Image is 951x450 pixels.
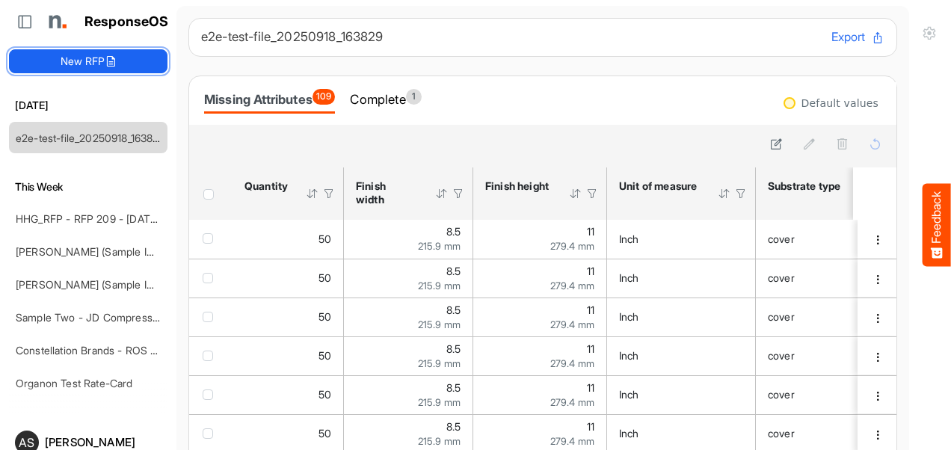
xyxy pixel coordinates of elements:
[870,350,886,365] button: dropdownbutton
[768,388,795,401] span: cover
[768,271,795,284] span: cover
[587,303,594,316] span: 11
[607,336,756,375] td: Inch is template cell Column Header httpsnorthellcomontologiesmapping-rulesmeasurementhasunitofme...
[344,220,473,259] td: 8.5 is template cell Column Header httpsnorthellcomontologiesmapping-rulesmeasurementhasfinishsiz...
[418,435,461,447] span: 215.9 mm
[350,89,421,110] div: Complete
[756,375,899,414] td: cover is template cell Column Header httpsnorthellcomontologiesmapping-rulesmaterialhassubstratem...
[587,420,594,433] span: 11
[619,310,639,323] span: Inch
[9,97,167,114] h6: [DATE]
[9,49,167,73] button: New RFP
[189,298,233,336] td: checkbox
[344,336,473,375] td: 8.5 is template cell Column Header httpsnorthellcomontologiesmapping-rulesmeasurementhasfinishsiz...
[418,318,461,330] span: 215.9 mm
[768,310,795,323] span: cover
[550,240,594,252] span: 279.4 mm
[619,349,639,362] span: Inch
[550,318,594,330] span: 279.4 mm
[587,265,594,277] span: 11
[189,259,233,298] td: checkbox
[756,220,899,259] td: cover is template cell Column Header httpsnorthellcomontologiesmapping-rulesmaterialhassubstratem...
[619,388,639,401] span: Inch
[356,179,416,206] div: Finish width
[189,375,233,414] td: checkbox
[550,357,594,369] span: 279.4 mm
[550,435,594,447] span: 279.4 mm
[244,179,286,193] div: Quantity
[16,132,165,144] a: e2e-test-file_20250918_163829
[923,184,951,267] button: Feedback
[870,232,886,247] button: dropdownbutton
[756,259,899,298] td: cover is template cell Column Header httpsnorthellcomontologiesmapping-rulesmaterialhassubstratem...
[344,298,473,336] td: 8.5 is template cell Column Header httpsnorthellcomontologiesmapping-rulesmeasurementhasfinishsiz...
[418,240,461,252] span: 215.9 mm
[485,179,550,193] div: Finish height
[16,245,285,258] a: [PERSON_NAME] (Sample Import) [DATE] - Flyer - Short
[446,342,461,355] span: 8.5
[452,187,465,200] div: Filter Icon
[9,179,167,195] h6: This Week
[858,259,899,298] td: 2a0a1a43-365f-4619-9afe-8974c33f74ae is template cell Column Header
[858,336,899,375] td: 42847bcc-7955-4286-9e85-c561426ba393 is template cell Column Header
[473,298,607,336] td: 11 is template cell Column Header httpsnorthellcomontologiesmapping-rulesmeasurementhasfinishsize...
[870,311,886,326] button: dropdownbutton
[870,389,886,404] button: dropdownbutton
[587,342,594,355] span: 11
[189,220,233,259] td: checkbox
[318,310,331,323] span: 50
[858,375,899,414] td: f5aabd47-5c30-4833-b257-dbb74de86a86 is template cell Column Header
[189,336,233,375] td: checkbox
[550,280,594,292] span: 279.4 mm
[870,272,886,287] button: dropdownbutton
[768,349,795,362] span: cover
[418,280,461,292] span: 215.9 mm
[446,420,461,433] span: 8.5
[313,89,335,105] span: 109
[45,437,161,448] div: [PERSON_NAME]
[201,31,819,43] h6: e2e-test-file_20250918_163829
[233,220,344,259] td: 50 is template cell Column Header httpsnorthellcomontologiesmapping-rulesorderhasquantity
[233,298,344,336] td: 50 is template cell Column Header httpsnorthellcomontologiesmapping-rulesorderhasquantity
[41,7,71,37] img: Northell
[204,89,335,110] div: Missing Attributes
[233,259,344,298] td: 50 is template cell Column Header httpsnorthellcomontologiesmapping-rulesorderhasquantity
[619,232,639,245] span: Inch
[322,187,336,200] div: Filter Icon
[607,298,756,336] td: Inch is template cell Column Header httpsnorthellcomontologiesmapping-rulesmeasurementhasunitofme...
[473,259,607,298] td: 11 is template cell Column Header httpsnorthellcomontologiesmapping-rulesmeasurementhasfinishsize...
[619,271,639,284] span: Inch
[756,336,899,375] td: cover is template cell Column Header httpsnorthellcomontologiesmapping-rulesmaterialhassubstratem...
[619,179,698,193] div: Unit of measure
[587,225,594,238] span: 11
[831,28,884,47] button: Export
[473,220,607,259] td: 11 is template cell Column Header httpsnorthellcomontologiesmapping-rulesmeasurementhasfinishsize...
[619,427,639,440] span: Inch
[756,298,899,336] td: cover is template cell Column Header httpsnorthellcomontologiesmapping-rulesmaterialhassubstratem...
[734,187,748,200] div: Filter Icon
[16,212,222,225] a: HHG_RFP - RFP 209 - [DATE] - ROS TEST
[585,187,599,200] div: Filter Icon
[16,311,174,324] a: Sample Two - JD Compressed 2
[768,427,795,440] span: cover
[189,167,233,220] th: Header checkbox
[607,220,756,259] td: Inch is template cell Column Header httpsnorthellcomontologiesmapping-rulesmeasurementhasunitofme...
[318,271,331,284] span: 50
[768,232,795,245] span: cover
[16,377,133,389] a: Organon Test Rate-Card
[16,344,179,357] a: Constellation Brands - ROS prices
[318,388,331,401] span: 50
[587,381,594,394] span: 11
[858,220,899,259] td: 40d853d2-6eb8-4adc-8af9-1a37228a6dd6 is template cell Column Header
[406,89,422,105] span: 1
[801,98,878,108] div: Default values
[607,375,756,414] td: Inch is template cell Column Header httpsnorthellcomontologiesmapping-rulesmeasurementhasunitofme...
[607,259,756,298] td: Inch is template cell Column Header httpsnorthellcomontologiesmapping-rulesmeasurementhasunitofme...
[16,278,248,291] a: [PERSON_NAME] (Sample Import) [DATE] - Flyer
[473,375,607,414] td: 11 is template cell Column Header httpsnorthellcomontologiesmapping-rulesmeasurementhasfinishsize...
[550,396,594,408] span: 279.4 mm
[446,381,461,394] span: 8.5
[344,259,473,298] td: 8.5 is template cell Column Header httpsnorthellcomontologiesmapping-rulesmeasurementhasfinishsiz...
[870,428,886,443] button: dropdownbutton
[418,357,461,369] span: 215.9 mm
